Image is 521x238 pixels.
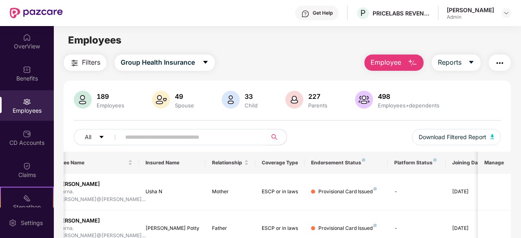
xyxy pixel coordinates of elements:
img: New Pazcare Logo [10,8,63,18]
div: [DATE] [452,188,489,196]
button: Reportscaret-down [432,55,481,71]
img: svg+xml;base64,PHN2ZyBpZD0iRHJvcGRvd24tMzJ4MzIiIHhtbG5zPSJodHRwOi8vd3d3LnczLm9yZy8yMDAwL3N2ZyIgd2... [503,10,510,16]
div: Child [243,102,259,109]
div: ESCP or in laws [262,188,298,196]
img: svg+xml;base64,PHN2ZyB4bWxucz0iaHR0cDovL3d3dy53My5vcmcvMjAwMC9zdmciIHdpZHRoPSI4IiBoZWlnaHQ9IjgiIH... [362,158,365,162]
img: svg+xml;base64,PHN2ZyB4bWxucz0iaHR0cDovL3d3dy53My5vcmcvMjAwMC9zdmciIHhtbG5zOnhsaW5rPSJodHRwOi8vd3... [355,91,373,109]
div: Spouse [173,102,196,109]
div: PRICELABS REVENUE SOLUTIONS PRIVATE LIMITED [373,9,430,17]
div: ESCP or in laws [262,225,298,232]
th: Employee Name [40,152,139,174]
img: svg+xml;base64,PHN2ZyBpZD0iQ2xhaW0iIHhtbG5zPSJodHRwOi8vd3d3LnczLm9yZy8yMDAwL3N2ZyIgd2lkdGg9IjIwIi... [23,162,31,170]
span: Employee [371,57,401,68]
button: Group Health Insurancecaret-down [115,55,215,71]
span: Employees [68,34,121,46]
div: [PERSON_NAME] [56,217,146,225]
div: Stepathon [1,203,53,211]
img: svg+xml;base64,PHN2ZyB4bWxucz0iaHR0cDovL3d3dy53My5vcmcvMjAwMC9zdmciIHhtbG5zOnhsaW5rPSJodHRwOi8vd3... [285,91,303,109]
span: caret-down [99,134,104,141]
img: svg+xml;base64,PHN2ZyBpZD0iRW1wbG95ZWVzIiB4bWxucz0iaHR0cDovL3d3dy53My5vcmcvMjAwMC9zdmciIHdpZHRoPS... [23,98,31,106]
div: [PERSON_NAME] Potty [146,225,199,232]
img: svg+xml;base64,PHN2ZyBpZD0iQmVuZWZpdHMiIHhtbG5zPSJodHRwOi8vd3d3LnczLm9yZy8yMDAwL3N2ZyIgd2lkdGg9Ij... [23,66,31,74]
span: caret-down [202,59,209,66]
div: Parents [307,102,329,109]
div: [PERSON_NAME] [56,180,146,188]
div: 33 [243,92,259,100]
img: svg+xml;base64,PHN2ZyBpZD0iSGVscC0zMngzMiIgeG1sbnM9Imh0dHA6Ly93d3cudzMub3JnLzIwMDAvc3ZnIiB3aWR0aD... [301,10,309,18]
div: Get Help [313,10,333,16]
th: Coverage Type [255,152,305,174]
div: Usha N [146,188,199,196]
button: Employee [364,55,424,71]
div: Admin [447,14,494,20]
div: 227 [307,92,329,100]
img: svg+xml;base64,PHN2ZyB4bWxucz0iaHR0cDovL3d3dy53My5vcmcvMjAwMC9zdmciIHdpZHRoPSIyNCIgaGVpZ2h0PSIyNC... [495,58,505,68]
span: Relationship [212,159,243,166]
span: Reports [438,57,461,68]
div: Endorsement Status [311,159,381,166]
div: 498 [376,92,441,100]
th: Manage [478,152,511,174]
div: Provisional Card Issued [318,225,377,232]
div: Platform Status [394,159,439,166]
div: Employees+dependents [376,102,441,109]
div: [PERSON_NAME] [447,6,494,14]
img: svg+xml;base64,PHN2ZyB4bWxucz0iaHR0cDovL3d3dy53My5vcmcvMjAwMC9zdmciIHhtbG5zOnhsaW5rPSJodHRwOi8vd3... [222,91,240,109]
div: aparna.[PERSON_NAME]@[PERSON_NAME]... [56,188,146,203]
img: svg+xml;base64,PHN2ZyB4bWxucz0iaHR0cDovL3d3dy53My5vcmcvMjAwMC9zdmciIHdpZHRoPSI4IiBoZWlnaHQ9IjgiIH... [433,158,437,162]
th: Relationship [205,152,255,174]
span: search [267,134,283,140]
img: svg+xml;base64,PHN2ZyB4bWxucz0iaHR0cDovL3d3dy53My5vcmcvMjAwMC9zdmciIHhtbG5zOnhsaW5rPSJodHRwOi8vd3... [74,91,92,109]
button: Download Filtered Report [412,129,501,145]
div: 189 [95,92,126,100]
td: - [388,174,446,210]
div: [DATE] [452,225,489,232]
span: Group Health Insurance [121,57,195,68]
span: Employee Name [46,159,126,166]
img: svg+xml;base64,PHN2ZyB4bWxucz0iaHR0cDovL3d3dy53My5vcmcvMjAwMC9zdmciIHdpZHRoPSI4IiBoZWlnaHQ9IjgiIH... [373,187,377,190]
img: svg+xml;base64,PHN2ZyB4bWxucz0iaHR0cDovL3d3dy53My5vcmcvMjAwMC9zdmciIHdpZHRoPSIyMSIgaGVpZ2h0PSIyMC... [23,194,31,202]
div: Father [212,225,249,232]
div: Employees [95,102,126,109]
th: Insured Name [139,152,205,174]
img: svg+xml;base64,PHN2ZyBpZD0iSG9tZSIgeG1sbnM9Imh0dHA6Ly93d3cudzMub3JnLzIwMDAvc3ZnIiB3aWR0aD0iMjAiIG... [23,33,31,41]
img: svg+xml;base64,PHN2ZyB4bWxucz0iaHR0cDovL3d3dy53My5vcmcvMjAwMC9zdmciIHhtbG5zOnhsaW5rPSJodHRwOi8vd3... [152,91,170,109]
img: svg+xml;base64,PHN2ZyB4bWxucz0iaHR0cDovL3d3dy53My5vcmcvMjAwMC9zdmciIHdpZHRoPSIyNCIgaGVpZ2h0PSIyNC... [70,58,79,68]
img: svg+xml;base64,PHN2ZyB4bWxucz0iaHR0cDovL3d3dy53My5vcmcvMjAwMC9zdmciIHhtbG5zOnhsaW5rPSJodHRwOi8vd3... [408,58,417,68]
span: Download Filtered Report [419,133,486,142]
span: All [85,133,91,142]
div: Mother [212,188,249,196]
div: 49 [173,92,196,100]
div: Provisional Card Issued [318,188,377,196]
th: Joining Date [446,152,495,174]
img: svg+xml;base64,PHN2ZyBpZD0iQ0RfQWNjb3VudHMiIGRhdGEtbmFtZT0iQ0QgQWNjb3VudHMiIHhtbG5zPSJodHRwOi8vd3... [23,130,31,138]
button: Filters [64,55,106,71]
img: svg+xml;base64,PHN2ZyB4bWxucz0iaHR0cDovL3d3dy53My5vcmcvMjAwMC9zdmciIHdpZHRoPSI4IiBoZWlnaHQ9IjgiIH... [373,224,377,227]
button: search [267,129,287,145]
img: svg+xml;base64,PHN2ZyBpZD0iU2V0dGluZy0yMHgyMCIgeG1sbnM9Imh0dHA6Ly93d3cudzMub3JnLzIwMDAvc3ZnIiB3aW... [9,219,17,227]
img: svg+xml;base64,PHN2ZyB4bWxucz0iaHR0cDovL3d3dy53My5vcmcvMjAwMC9zdmciIHhtbG5zOnhsaW5rPSJodHRwOi8vd3... [490,134,495,139]
span: P [360,8,366,18]
span: Filters [82,57,100,68]
span: caret-down [468,59,475,66]
button: Allcaret-down [74,129,124,145]
div: Settings [18,219,45,227]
